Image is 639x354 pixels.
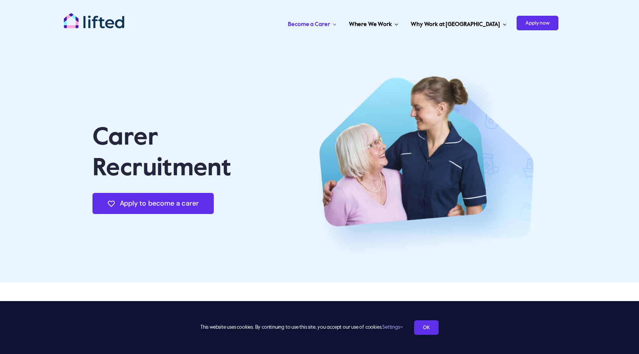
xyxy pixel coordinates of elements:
img: Beome a Carer – Hero Image [303,58,547,275]
span: Carer Recruitment [92,125,231,181]
a: Settings [382,325,403,330]
a: Why Work at [GEOGRAPHIC_DATA] [408,12,509,35]
span: Why Work at [GEOGRAPHIC_DATA] [411,18,500,31]
a: lifted-logo [63,13,125,20]
span: Where We Work [349,18,392,31]
span: Become a Carer [288,18,330,31]
nav: Carer Jobs Menu [184,12,558,35]
span: This website uses cookies. By continuing to use this site, you accept our use of cookies. [200,321,403,334]
span: Apply to become a carer [120,199,199,207]
span: Apply now [517,16,558,30]
a: Apply now [517,12,558,35]
a: Where We Work [347,12,401,35]
a: Apply to become a carer [92,193,214,214]
a: OK [414,320,439,335]
a: Become a Carer [286,12,338,35]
